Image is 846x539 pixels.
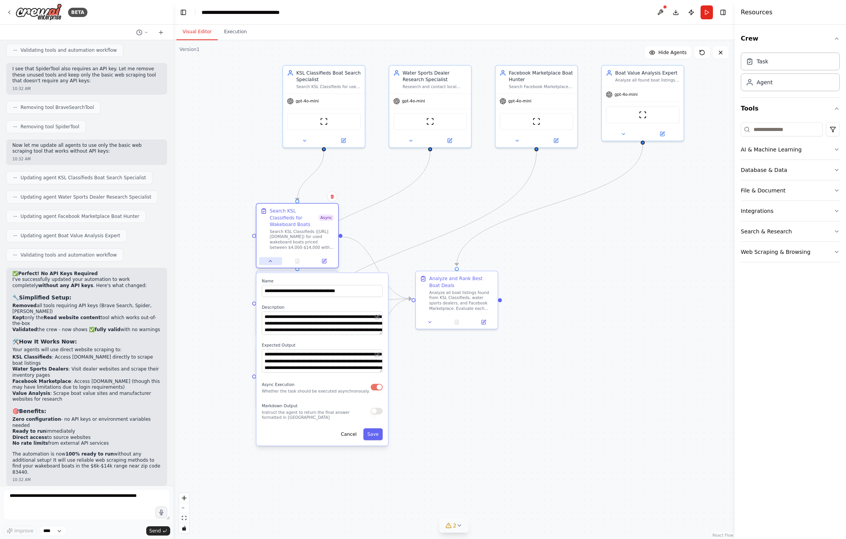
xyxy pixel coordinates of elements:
span: Updating agent Facebook Marketplace Boat Hunter [21,213,139,219]
span: gpt-4o-mini [296,99,319,104]
li: : Access [DOMAIN_NAME] directly to scrape boat listings [12,354,161,366]
button: fit view [179,513,189,523]
strong: How It Works Now: [19,338,77,345]
g: Edge from 990fc939-385e-4851-9e5f-04f4ee7955a5 to 9cfd1ffb-ace5-4915-9ee5-0fa6d5ca563e [342,296,412,380]
span: Hide Agents [658,49,687,56]
li: all tools requiring API keys (Brave Search, Spider, [PERSON_NAME]) [12,303,161,315]
button: Open in side panel [643,130,681,138]
strong: Value Analysis [12,391,50,396]
strong: No rate limits [12,440,48,446]
nav: breadcrumb [202,9,289,16]
span: gpt-4o-mini [615,92,638,97]
span: Updating agent Water Sports Dealer Research Specialist [21,194,151,200]
div: BETA [68,8,87,17]
button: Open in side panel [537,137,574,145]
span: 2 [453,522,456,529]
div: 10:32 AM [12,477,161,483]
div: Water Sports Dealer Research Specialist [403,70,467,83]
strong: Read website content [43,315,100,320]
button: Send [146,526,170,536]
li: only the tool which works out-of-the-box [12,315,161,327]
button: Improve [3,526,37,536]
span: Updating agent Boat Value Analysis Expert [21,233,120,239]
button: Open in side panel [431,137,468,145]
div: Tools [741,119,840,269]
button: Open in side panel [325,137,362,145]
p: Your agents will use direct website scraping to: [12,347,161,353]
div: Research and contact local water sports dealers within 250 miles of zip code 83440 to find used w... [403,84,467,90]
span: Send [149,528,161,534]
img: ScrapeWebsiteTool [426,117,434,126]
li: : Visit dealer websites and scrape their inventory pages [12,366,161,378]
li: : Scrape boat value sites and manufacturer websites for research [12,391,161,403]
img: Logo [15,3,62,21]
button: Cancel [337,428,361,440]
span: Improve [14,528,33,534]
h4: Resources [741,8,773,17]
p: I see that SpiderTool also requires an API key. Let me remove these unused tools and keep only th... [12,66,161,84]
strong: Benefits: [19,408,46,414]
div: Water Sports Dealer Research SpecialistResearch and contact local water sports dealers within 250... [389,65,472,148]
span: Markdown Output [262,404,297,408]
strong: Removed [12,303,37,308]
button: zoom out [179,503,189,513]
button: Switch to previous chat [133,28,152,37]
strong: Validated [12,327,37,332]
button: Web Scraping & Browsing [741,242,840,262]
div: KSL Classifieds Boat Search SpecialistSearch KSL Classifieds for used boats in the $6,000-$14,000... [282,65,366,148]
img: ScrapeWebsiteTool [320,117,328,126]
h2: ✅ [12,271,161,277]
g: Edge from e6a28ea4-c0f4-4ee9-ab76-f4fc195dba89 to 9cfd1ffb-ace5-4915-9ee5-0fa6d5ca563e [342,234,412,302]
button: Tools [741,98,840,119]
span: Updating agent KSL Classifieds Boat Search Specialist [21,175,146,181]
button: Crew [741,28,840,49]
button: No output available [283,257,311,265]
button: zoom in [179,493,189,503]
button: Execution [218,24,253,40]
div: KSL Classifieds Boat Search Specialist [296,70,361,83]
span: Validating tools and automation workflow [21,252,117,258]
div: 10:32 AM [12,156,161,162]
button: Open in side panel [472,318,495,326]
div: Search KSL Classifieds ([URL][DOMAIN_NAME]) for used wakeboard boats priced between $4,000-$14,00... [270,229,334,250]
button: Open in side panel [313,257,335,265]
strong: Kept [12,315,25,320]
button: Database & Data [741,160,840,180]
button: File & Document [741,180,840,201]
h3: 🔧 [12,294,161,301]
strong: Perfect! No API Keys Required [18,271,98,276]
button: 2 [439,519,469,533]
button: toggle interactivity [179,523,189,533]
div: Search KSL Classifieds for used boats in the $6,000-$14,000 price range within 250 miles of zip c... [296,84,361,90]
div: Analyze and Rank Best Boat DealsAnalyze all boat listings found from KSL Classifieds, water sport... [415,271,498,330]
div: Task [757,58,768,65]
g: Edge from bf49ceeb-4b9b-43b1-bc64-96f6b5d3e706 to e6a28ea4-c0f4-4ee9-ab76-f4fc195dba89 [294,151,327,201]
p: I've successfully updated your automation to work completely . Here's what changed: [12,277,161,289]
div: Research Water Sports Dealers InventoryAsyncFind and research water sports dealers within 250 mil... [256,271,339,336]
p: Now let me update all agents to use only the basic web scraping tool that works without API keys: [12,143,161,155]
li: the crew - now shows ✅ with no warnings [12,327,161,333]
div: Version 1 [179,46,200,53]
label: Name [262,278,383,284]
g: Edge from c4e364f5-0a21-48b6-acf9-648fc55ab5d6 to 8113a4cb-8c81-4816-8a6f-7c3fc923171d [294,151,434,267]
strong: 100% ready to run [65,451,114,457]
button: Start a new chat [155,28,167,37]
div: Crew [741,49,840,97]
strong: Water Sports Dealers [12,366,68,372]
button: Open in editor [373,313,381,321]
div: React Flow controls [179,493,189,533]
strong: Simplified Setup: [19,294,72,301]
span: Removing tool BraveSearchTool [21,104,94,111]
h3: 🛠️ [12,338,161,345]
strong: Facebook Marketplace [12,379,71,384]
img: ScrapeWebsiteTool [532,117,540,126]
button: AI & Machine Learning [741,139,840,160]
button: Delete node [327,192,337,202]
button: Visual Editor [176,24,218,40]
button: No output available [443,318,471,326]
span: gpt-4o-mini [508,99,532,104]
button: Hide Agents [644,46,691,59]
button: Search & Research [741,221,840,241]
div: Analyze and Rank Best Boat Deals [429,275,494,289]
li: immediately [12,428,161,435]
